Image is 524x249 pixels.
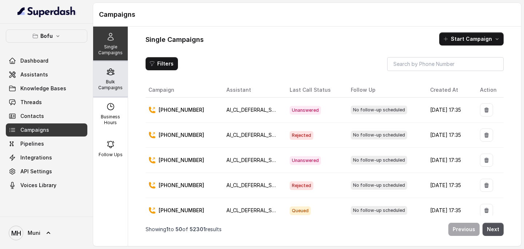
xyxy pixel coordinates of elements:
h1: Campaigns [99,9,515,20]
span: Pipelines [20,140,44,147]
span: Unanswered [290,156,321,165]
span: Threads [20,99,42,106]
p: Showing to of results [146,226,222,233]
span: 52301 [190,226,206,232]
span: 1 [166,226,168,232]
span: 50 [175,226,182,232]
a: Pipelines [6,137,87,150]
td: [DATE] 17:35 [424,98,474,123]
p: [PHONE_NUMBER] [159,157,204,164]
td: [DATE] 17:35 [424,173,474,198]
span: No follow-up scheduled [351,156,407,165]
span: Integrations [20,154,52,161]
span: AI_CL_DEFERRAL_Satarupa [226,207,291,213]
span: No follow-up scheduled [351,106,407,114]
p: Bofu [40,32,53,40]
span: AI_CL_DEFERRAL_Satarupa [226,157,291,163]
span: Dashboard [20,57,48,64]
th: Last Call Status [284,83,345,98]
span: No follow-up scheduled [351,181,407,190]
p: Follow Ups [99,152,123,158]
span: AI_CL_DEFERRAL_Satarupa [226,132,291,138]
p: [PHONE_NUMBER] [159,207,204,214]
a: Threads [6,96,87,109]
nav: Pagination [146,218,504,240]
a: Campaigns [6,123,87,137]
span: Contacts [20,112,44,120]
th: Assistant [221,83,284,98]
th: Follow Up [345,83,424,98]
span: No follow-up scheduled [351,131,407,139]
button: Bofu [6,29,87,43]
button: Start Campaign [439,32,504,46]
td: [DATE] 17:35 [424,123,474,148]
p: [PHONE_NUMBER] [159,131,204,139]
a: Muni [6,223,87,243]
a: Dashboard [6,54,87,67]
span: Queued [290,206,311,215]
a: Voices Library [6,179,87,192]
span: Rejected [290,181,313,190]
a: API Settings [6,165,87,178]
a: Knowledge Bases [6,82,87,95]
input: Search by Phone Number [387,57,504,71]
td: [DATE] 17:35 [424,148,474,173]
span: API Settings [20,168,52,175]
span: AI_CL_DEFERRAL_Satarupa [226,107,291,113]
span: AI_CL_DEFERRAL_Satarupa [226,182,291,188]
button: Next [483,223,504,236]
span: Campaigns [20,126,49,134]
text: MH [11,229,21,237]
p: [PHONE_NUMBER] [159,182,204,189]
a: Assistants [6,68,87,81]
th: Created At [424,83,474,98]
span: Rejected [290,131,313,140]
p: Business Hours [96,114,125,126]
a: Contacts [6,110,87,123]
p: Single Campaigns [96,44,125,56]
button: Previous [448,223,480,236]
span: Knowledge Bases [20,85,66,92]
span: Muni [28,229,40,237]
span: No follow-up scheduled [351,206,407,215]
button: Filters [146,57,178,70]
h1: Single Campaigns [146,34,204,46]
p: [PHONE_NUMBER] [159,106,204,114]
img: light.svg [17,6,76,17]
th: Action [474,83,504,98]
span: Voices Library [20,182,56,189]
a: Integrations [6,151,87,164]
td: [DATE] 17:35 [424,198,474,223]
th: Campaign [146,83,221,98]
span: Assistants [20,71,48,78]
p: Bulk Campaigns [96,79,125,91]
span: Unanswered [290,106,321,115]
